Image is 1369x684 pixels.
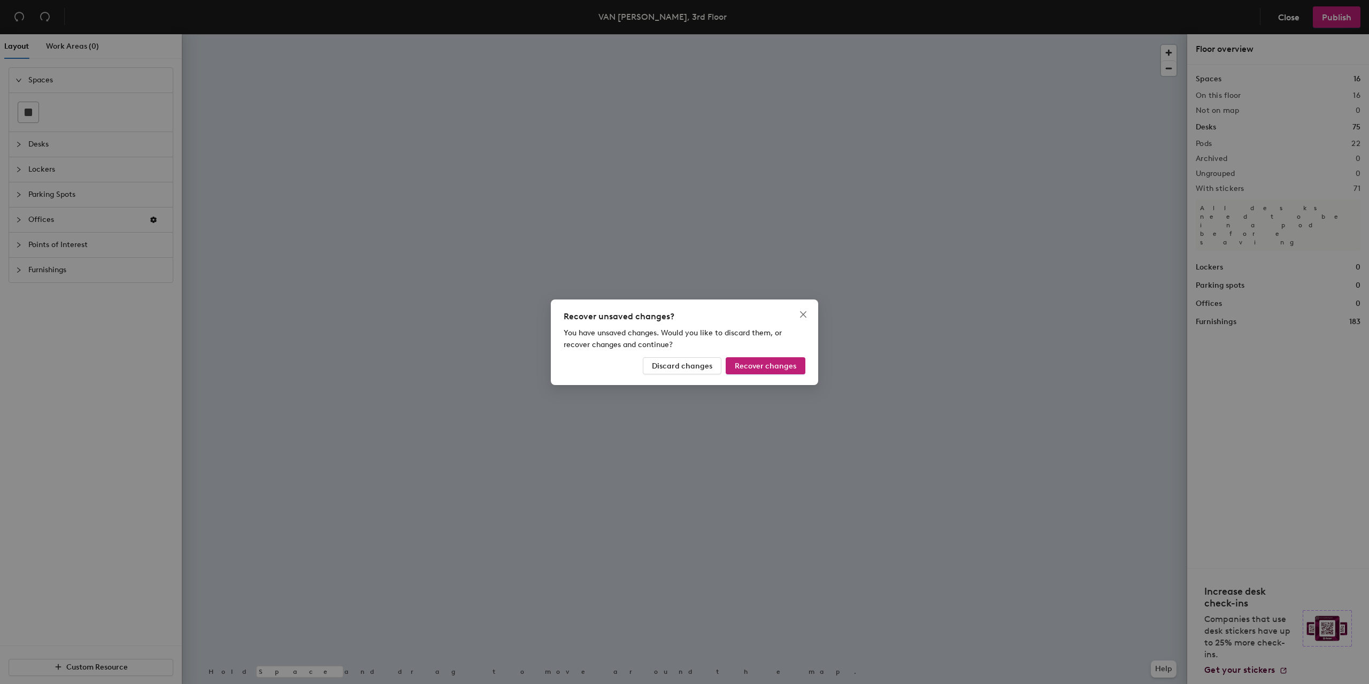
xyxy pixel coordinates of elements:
[795,306,812,323] button: Close
[643,357,721,374] button: Discard changes
[726,357,805,374] button: Recover changes
[564,310,805,323] div: Recover unsaved changes?
[799,310,807,319] span: close
[735,361,796,370] span: Recover changes
[795,310,812,319] span: Close
[564,328,782,349] span: You have unsaved changes. Would you like to discard them, or recover changes and continue?
[652,361,712,370] span: Discard changes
